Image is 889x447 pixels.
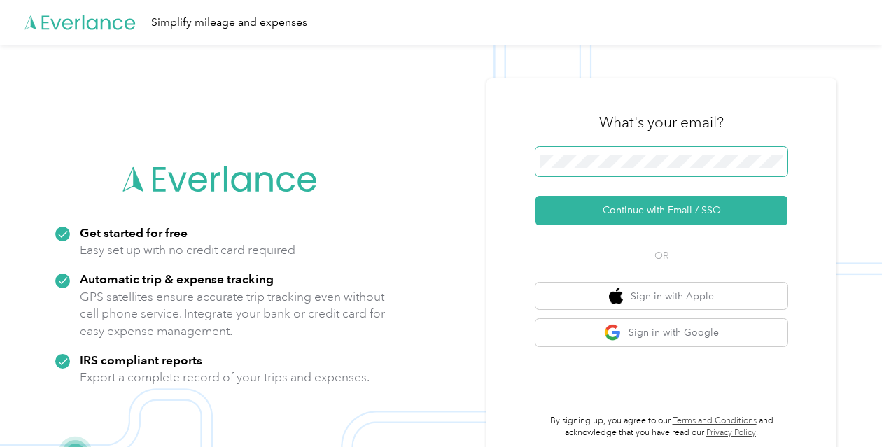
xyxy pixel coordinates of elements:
[609,288,623,305] img: apple logo
[535,415,787,439] p: By signing up, you agree to our and acknowledge that you have read our .
[151,14,307,31] div: Simplify mileage and expenses
[599,113,724,132] h3: What's your email?
[706,427,756,438] a: Privacy Policy
[80,288,386,340] p: GPS satellites ensure accurate trip tracking even without cell phone service. Integrate your bank...
[637,248,686,263] span: OR
[80,225,188,240] strong: Get started for free
[673,416,757,426] a: Terms and Conditions
[535,196,787,225] button: Continue with Email / SSO
[80,271,274,286] strong: Automatic trip & expense tracking
[80,353,202,367] strong: IRS compliant reports
[80,369,370,386] p: Export a complete record of your trips and expenses.
[535,319,787,346] button: google logoSign in with Google
[80,241,295,259] p: Easy set up with no credit card required
[604,324,622,341] img: google logo
[535,283,787,310] button: apple logoSign in with Apple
